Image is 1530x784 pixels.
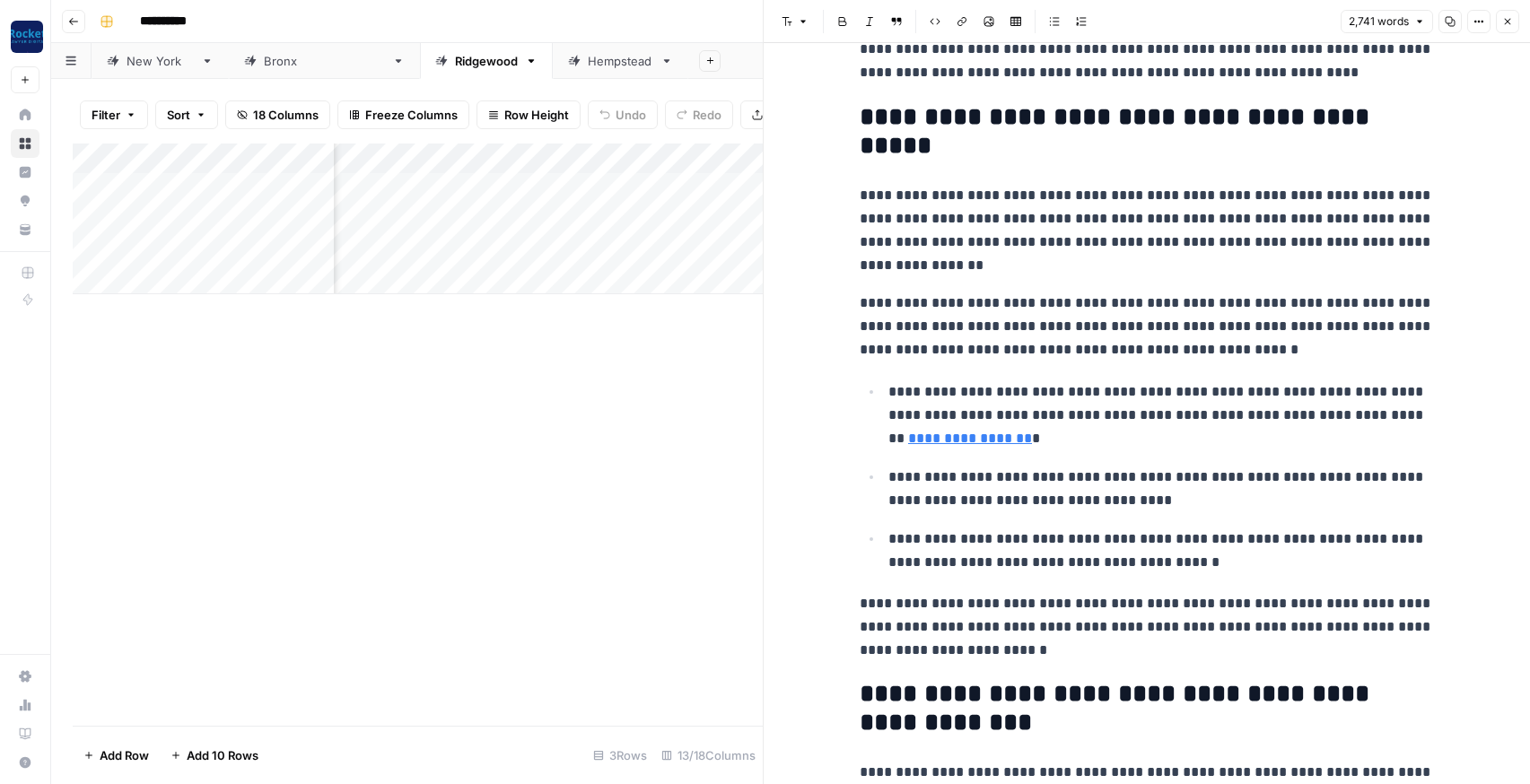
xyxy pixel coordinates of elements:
[11,691,39,719] a: Usage
[11,187,39,215] a: Opportunities
[11,14,39,59] button: Workspace: Rocket Pilots
[11,719,39,748] a: Learning Hub
[365,106,458,124] span: Freeze Columns
[155,100,218,129] button: Sort
[455,52,518,70] div: Ridgewood
[504,106,569,124] span: Row Height
[476,100,581,129] button: Row Height
[229,43,420,79] a: [GEOGRAPHIC_DATA]
[253,106,319,124] span: 18 Columns
[92,106,120,124] span: Filter
[11,662,39,691] a: Settings
[337,100,469,129] button: Freeze Columns
[588,100,658,129] button: Undo
[167,106,190,124] span: Sort
[187,746,258,764] span: Add 10 Rows
[92,43,229,79] a: [US_STATE]
[693,106,721,124] span: Redo
[1341,10,1433,33] button: 2,741 words
[1349,13,1409,30] span: 2,741 words
[11,21,43,53] img: Rocket Pilots Logo
[420,43,553,79] a: Ridgewood
[11,748,39,777] button: Help + Support
[586,741,654,770] div: 3 Rows
[264,52,385,70] div: [GEOGRAPHIC_DATA]
[127,52,194,70] div: [US_STATE]
[100,746,149,764] span: Add Row
[553,43,688,79] a: Hempstead
[665,100,733,129] button: Redo
[11,215,39,244] a: Your Data
[654,741,763,770] div: 13/18 Columns
[73,741,160,770] button: Add Row
[11,100,39,129] a: Home
[616,106,646,124] span: Undo
[588,52,653,70] div: Hempstead
[225,100,330,129] button: 18 Columns
[80,100,148,129] button: Filter
[11,129,39,158] a: Browse
[160,741,269,770] button: Add 10 Rows
[11,158,39,187] a: Insights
